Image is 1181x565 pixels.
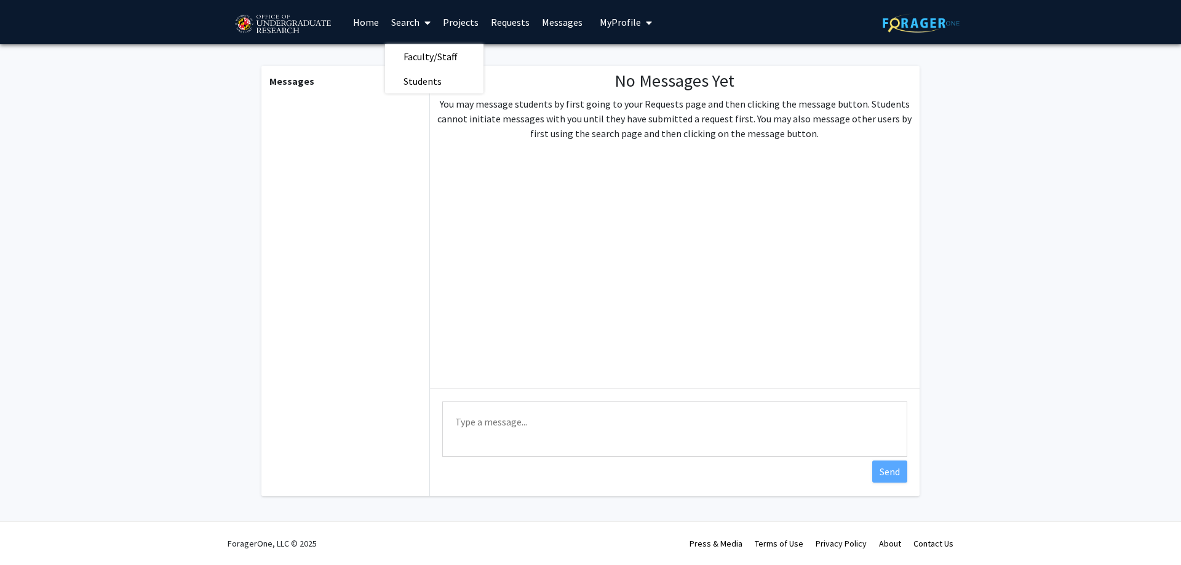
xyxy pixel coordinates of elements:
[347,1,385,44] a: Home
[883,14,960,33] img: ForagerOne Logo
[600,16,641,28] span: My Profile
[269,75,314,87] b: Messages
[385,69,460,93] span: Students
[437,1,485,44] a: Projects
[231,9,335,40] img: University of Maryland Logo
[536,1,589,44] a: Messages
[385,1,437,44] a: Search
[872,460,907,483] button: Send
[385,72,483,90] a: Students
[755,538,803,549] a: Terms of Use
[385,44,475,69] span: Faculty/Staff
[228,522,317,565] div: ForagerOne, LLC © 2025
[816,538,867,549] a: Privacy Policy
[385,47,483,66] a: Faculty/Staff
[9,510,52,556] iframe: Chat
[442,401,907,457] textarea: Message
[485,1,536,44] a: Requests
[913,538,953,549] a: Contact Us
[690,538,742,549] a: Press & Media
[435,71,915,92] h1: No Messages Yet
[435,97,915,141] p: You may message students by first going to your Requests page and then clicking the message butto...
[879,538,901,549] a: About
